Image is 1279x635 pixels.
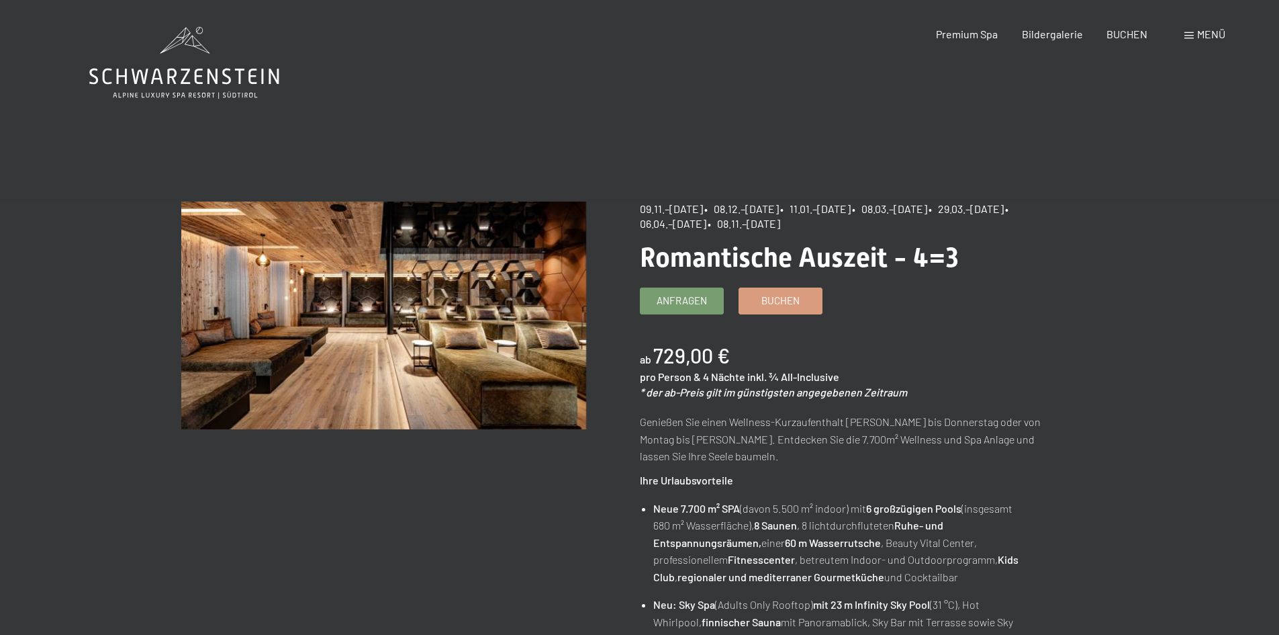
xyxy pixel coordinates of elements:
span: • 11.01.–[DATE] [780,202,851,215]
a: Premium Spa [936,28,998,40]
p: Genießen Sie einen Wellness-Kurzaufenthalt [PERSON_NAME] bis Donnerstag oder von Montag bis [PERS... [640,413,1045,465]
span: ab [640,353,651,366]
strong: 6 großzügigen Pools [866,502,961,515]
a: Buchen [739,288,822,314]
strong: 8 Saunen [754,519,797,532]
span: Romantische Auszeit - 4=3 [640,242,959,273]
strong: regionaler und mediterraner Gourmetküche [677,570,884,583]
strong: Neu: Sky Spa [653,598,715,611]
li: (davon 5.500 m² indoor) mit (insgesamt 680 m² Wasserfläche), , 8 lichtdurchfluteten einer , Beaut... [653,500,1044,586]
span: • 29.03.–[DATE] [929,202,1004,215]
span: • 08.11.–[DATE] [708,217,780,230]
strong: Ruhe- und Entspannungsräumen, [653,519,943,549]
strong: Fitnesscenter [728,553,795,566]
b: 729,00 € [653,343,730,368]
span: Menü [1197,28,1225,40]
strong: Kids Club [653,553,1019,583]
strong: Ihre Urlaubsvorteile [640,474,733,486]
a: BUCHEN [1106,28,1147,40]
span: Anfragen [657,294,707,308]
span: inkl. ¾ All-Inclusive [747,370,839,383]
a: Bildergalerie [1022,28,1083,40]
span: • 08.12.–[DATE] [704,202,779,215]
a: Anfragen [641,288,723,314]
strong: mit 23 m Infinity Sky Pool [813,598,930,611]
em: * der ab-Preis gilt im günstigsten angegebenen Zeitraum [640,386,907,398]
span: 4 Nächte [703,370,745,383]
span: pro Person & [640,370,701,383]
strong: 60 m Wasserrutsche [785,536,881,549]
span: Buchen [761,294,800,308]
strong: Neue 7.700 m² SPA [653,502,740,515]
span: 09.11.–[DATE] [640,202,703,215]
strong: finnischer Sauna [702,616,781,628]
span: • 08.03.–[DATE] [852,202,927,215]
img: Romantische Auszeit - 4=3 [181,202,586,429]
